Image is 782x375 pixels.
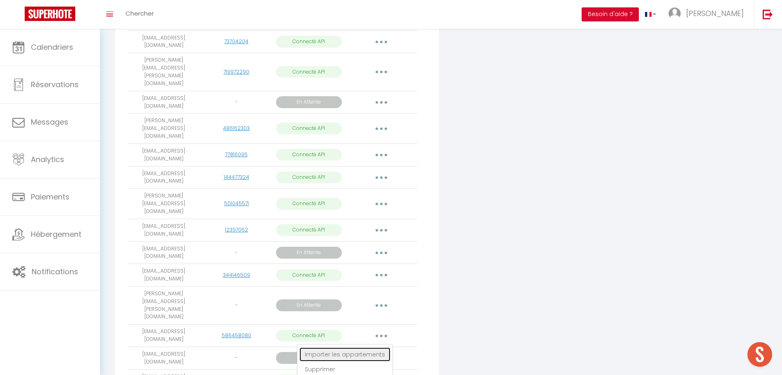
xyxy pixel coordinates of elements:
[128,286,200,324] td: [PERSON_NAME][EMAIL_ADDRESS][PERSON_NAME][DOMAIN_NAME]
[31,79,79,90] span: Réservations
[128,166,200,189] td: [EMAIL_ADDRESS][DOMAIN_NAME]
[276,299,342,311] p: En Attente
[222,332,251,339] a: 586458080
[31,229,81,239] span: Hébergement
[128,91,200,113] td: [EMAIL_ADDRESS][DOMAIN_NAME]
[203,301,269,309] div: -
[224,174,249,181] a: 144477324
[203,354,269,362] div: -
[128,189,200,219] td: [PERSON_NAME][EMAIL_ADDRESS][DOMAIN_NAME]
[223,125,250,132] a: 486162303
[276,66,342,78] p: Connecté API
[763,9,773,19] img: logout
[31,42,73,52] span: Calendriers
[31,192,70,202] span: Paiements
[276,269,342,281] p: Connecté API
[128,324,200,347] td: [EMAIL_ADDRESS][DOMAIN_NAME]
[299,347,390,361] a: Importer les appartements
[203,98,269,106] div: -
[128,241,200,264] td: [EMAIL_ADDRESS][DOMAIN_NAME]
[31,154,64,164] span: Analytics
[128,30,200,53] td: [EMAIL_ADDRESS][DOMAIN_NAME]
[203,249,269,257] div: -
[276,330,342,342] p: Connecté API
[25,7,75,21] img: Super Booking
[225,226,248,233] a: 12397062
[223,271,250,278] a: 344146509
[276,171,342,183] p: Connecté API
[31,117,68,127] span: Messages
[686,8,744,19] span: [PERSON_NAME]
[276,36,342,48] p: Connecté API
[668,7,681,20] img: ...
[276,96,342,108] p: En Attente
[747,342,772,367] div: Ouvrir le chat
[276,149,342,161] p: Connecté API
[128,113,200,144] td: [PERSON_NAME][EMAIL_ADDRESS][DOMAIN_NAME]
[582,7,639,21] button: Besoin d'aide ?
[276,198,342,210] p: Connecté API
[225,151,248,158] a: 77816095
[224,200,249,207] a: 501045571
[128,144,200,166] td: [EMAIL_ADDRESS][DOMAIN_NAME]
[276,123,342,134] p: Connecté API
[276,247,342,259] p: En Attente
[128,264,200,287] td: [EMAIL_ADDRESS][DOMAIN_NAME]
[128,53,200,91] td: [PERSON_NAME][EMAIL_ADDRESS][PERSON_NAME][DOMAIN_NAME]
[276,352,342,364] p: En Attente
[125,9,154,18] span: Chercher
[128,347,200,369] td: [EMAIL_ADDRESS][DOMAIN_NAME]
[223,68,249,75] a: 719972290
[224,38,248,45] a: 73704204
[32,266,78,277] span: Notifications
[276,224,342,236] p: Connecté API
[128,219,200,241] td: [EMAIL_ADDRESS][DOMAIN_NAME]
